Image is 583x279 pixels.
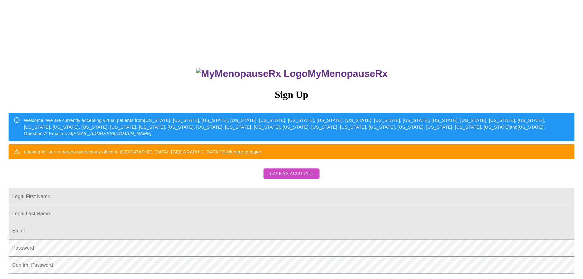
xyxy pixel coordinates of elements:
[24,115,570,139] div: Welcome! We are currently accepting virtual patients from [US_STATE], [US_STATE], [US_STATE], [US...
[72,131,151,136] em: [EMAIL_ADDRESS][DOMAIN_NAME]
[263,168,320,179] button: Have an account?
[9,68,575,79] h3: MyMenopauseRx
[270,170,313,178] span: Have an account?
[262,175,321,180] a: Have an account?
[196,68,308,79] img: MyMenopauseRx Logo
[24,146,261,157] div: Looking for our in person gynecology office in [GEOGRAPHIC_DATA], [GEOGRAPHIC_DATA]?
[222,149,261,154] a: Click here to login!
[9,89,574,100] h3: Sign Up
